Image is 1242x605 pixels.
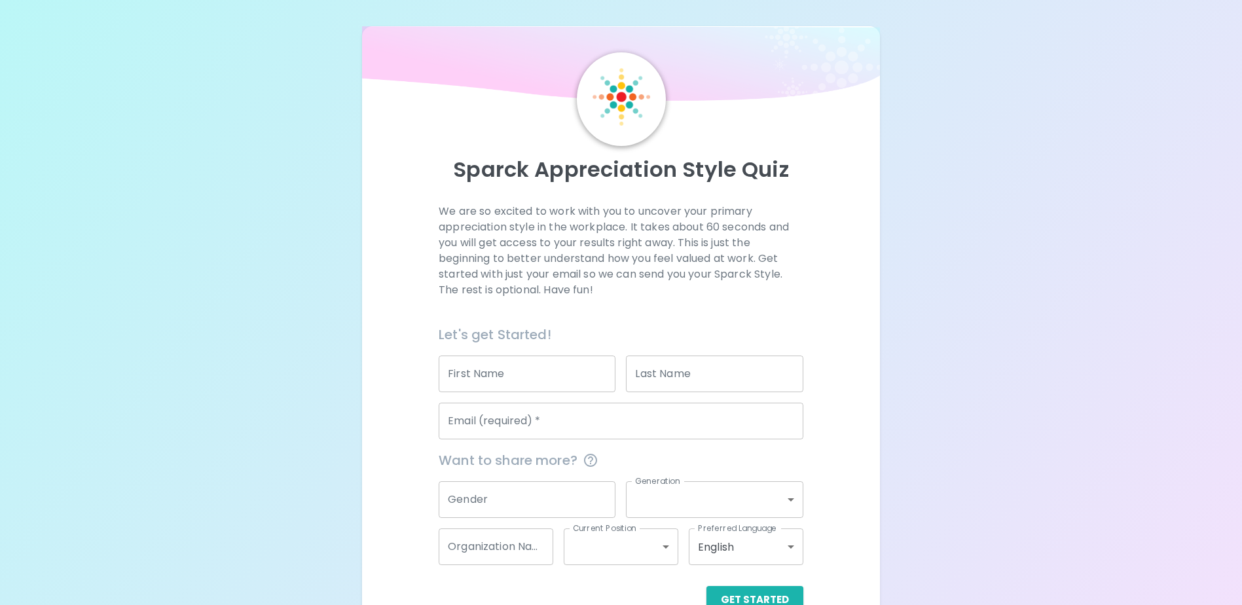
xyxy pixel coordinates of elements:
[439,450,803,471] span: Want to share more?
[439,324,803,345] h6: Let's get Started!
[362,26,879,107] img: wave
[378,156,864,183] p: Sparck Appreciation Style Quiz
[583,452,598,468] svg: This information is completely confidential and only used for aggregated appreciation studies at ...
[635,475,680,486] label: Generation
[573,522,636,534] label: Current Position
[689,528,803,565] div: English
[439,204,803,298] p: We are so excited to work with you to uncover your primary appreciation style in the workplace. I...
[593,68,650,126] img: Sparck Logo
[698,522,776,534] label: Preferred Language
